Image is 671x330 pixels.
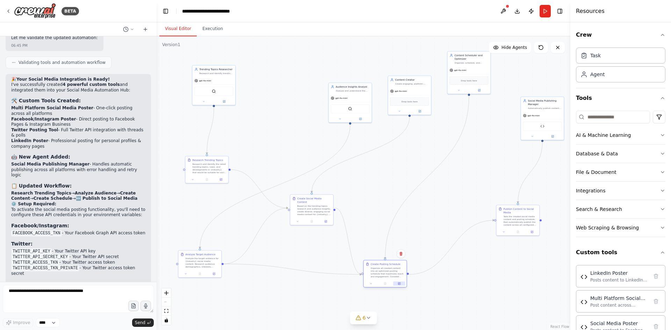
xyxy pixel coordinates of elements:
[11,230,62,236] code: FACEBOOK_ACCESS_TKN
[590,295,648,302] div: Multi Platform Social Media Poster
[11,254,145,260] li: - Your Twitter API secret
[62,7,79,15] div: BETA
[11,105,145,116] li: - One-click posting across all platforms
[363,261,407,288] div: Create Posting ScheduleOrganize all created content into an optimized posting schedule that maxim...
[13,320,30,325] span: Improve
[11,117,145,127] li: - Direct posting to Facebook Pages & Instagram Business
[11,154,70,160] strong: 🤖 New Agent Added:
[511,230,525,234] button: No output available
[576,187,605,194] div: Integrations
[395,82,429,85] div: Create engaging, platform-optimized social media content based on trending topics and audience in...
[11,249,145,254] li: - Your Twitter API key
[576,45,665,88] div: Crew
[496,205,540,236] div: Publish Content to Social MediaTake the created social media content and posting schedule, then a...
[383,96,471,259] g: Edge from dfa61695-321f-490c-8d42-22b0edb63272 to 107a9896-ba26-4d50-a86a-8cd3620fb205
[199,72,233,75] div: Research and identify trending topics, news, and developments in {industry} that would be relevan...
[590,302,648,308] div: Post content across multiple social media platforms simultaneously with intelligent content adapt...
[11,82,145,93] p: I've successfully created and integrated them into your Social Media Automation Hub:
[212,89,216,94] img: SerperDevTool
[224,206,288,266] g: Edge from 9b8850ff-703c-4494-b442-c847a4d9ef2c to 1d010a73-517d-4803-b49d-06641ad69d74
[555,6,565,16] button: Hide right sidebar
[461,79,477,82] span: Drop tools here
[304,219,319,223] button: No output available
[590,277,648,283] div: Posts content to LinkedIn personal profiles and company pages with support for text, images, arti...
[231,168,288,210] g: Edge from 8686df40-c1e8-401c-91ba-13849c180ad6 to 1d010a73-517d-4803-b49d-06641ad69d74
[215,177,227,182] button: Open in side panel
[200,177,214,182] button: No output available
[11,105,93,110] strong: Multi Platform Social Media Poster
[454,61,488,64] div: Organize, schedule, and optimize the created content for maximum reach and engagement across diff...
[140,25,151,34] button: Start a new chat
[11,183,72,189] strong: 📋 Updated Workflow:
[590,320,648,327] div: Social Media Poster
[335,89,369,92] div: Analyze and understand the target audience in {industry}, their interests, preferences, and engag...
[388,76,431,115] div: Content CreatorCreate engaging, platform-optimized social media content based on trending topics ...
[205,107,216,154] g: Edge from b70e94c9-0db6-4af6-af2e-082985cf367a to 8686df40-c1e8-401c-91ba-13849c180ad6
[576,169,616,176] div: File & Document
[335,206,361,276] g: Edge from 1d010a73-517d-4803-b49d-06641ad69d74 to 107a9896-ba26-4d50-a86a-8cd3620fb205
[120,25,137,34] button: Switch to previous chat
[198,125,352,248] g: Edge from 957993d6-8749-4418-bc97-1a0667a46831 to 9b8850ff-703c-4494-b442-c847a4d9ef2c
[11,98,81,103] strong: 🛠️ Custom Tools Created:
[11,191,136,201] strong: Create Content
[16,77,110,82] strong: Your Social Media Integration is Ready!
[590,71,605,78] div: Agent
[140,301,151,311] button: Click to speak your automation idea
[576,7,605,15] h4: Resources
[454,54,488,61] div: Content Scheduler and Optimizer
[11,117,76,122] strong: Facebook/Instagram Poster
[396,249,405,258] button: Delete node
[11,248,52,255] code: TWITTER_API_KEY
[162,288,171,325] div: React Flow controls
[162,42,180,47] div: Version 1
[409,219,494,276] g: Edge from 107a9896-ba26-4d50-a86a-8cd3620fb205 to c8a65996-339a-4aa6-afe6-33797a13d254
[11,138,48,143] strong: LinkedIn Poster
[576,182,665,200] button: Integrations
[348,107,352,111] img: SerperDevTool
[224,262,361,276] g: Edge from 9b8850ff-703c-4494-b442-c847a4d9ef2c to 107a9896-ba26-4d50-a86a-8cd3620fb205
[290,195,333,226] div: Create Social Media ContentBased on the trending topics research and audience insights, create di...
[489,42,531,53] button: Hide Agents
[576,150,618,157] div: Database & Data
[393,281,405,286] button: Open in side panel
[502,45,527,50] span: Hide Agents
[454,69,466,72] span: gpt-4o-mini
[447,51,491,94] div: Content Scheduler and OptimizerOrganize, schedule, and optimize the created content for maximum r...
[297,197,331,204] div: Create Social Media Content
[197,22,229,36] button: Execution
[11,77,145,82] h2: 🎉
[11,260,145,265] li: - Your Twitter access token
[11,223,69,228] strong: Facebook/Instagram:
[159,22,197,36] button: Visual Editor
[162,316,171,325] button: toggle interactivity
[75,191,117,196] strong: Analyze Audience
[310,117,411,192] g: Edge from f1645042-01b6-49bb-bad2-d1d8a14ed9bd to 1d010a73-517d-4803-b49d-06641ad69d74
[528,107,562,110] div: Automatically publish content across all social media platforms using the created posting schedul...
[328,83,372,123] div: Audience Insights AnalystAnalyze and understand the target audience in {industry}, their interest...
[590,52,601,59] div: Task
[3,318,33,327] button: Improve
[199,68,233,71] div: Trending Topics Researcher
[11,201,56,206] strong: ⚙️ Setup Required:
[162,307,171,316] button: fit view
[182,8,249,15] nav: breadcrumb
[11,35,98,41] p: Let me validate the updated automation:
[395,90,407,93] span: gpt-4o-mini
[185,156,229,184] div: Research Trending TopicsResearch and identify the latest trending topics, news, and developments ...
[11,191,71,196] strong: Research Trending Topics
[34,196,72,201] strong: Create Schedule
[185,257,219,268] div: Analyze the target audience for {industry} social media content. Research audience demographics, ...
[11,138,145,149] li: - Professional posting for personal profiles & company pages
[11,265,145,277] li: - Your Twitter access token secret
[193,272,207,276] button: No output available
[370,267,404,278] div: Organize all created content into an optimized posting schedule that maximizes reach and engageme...
[11,265,79,271] code: TWITTER_ACCESS_TKN_PRIVATE
[576,108,665,243] div: Tools
[576,145,665,163] button: Database & Data
[351,117,370,121] button: Open in side panel
[526,230,538,234] button: Open in side panel
[214,100,234,104] button: Open in side panel
[590,270,648,277] div: LinkedIn Poster
[208,272,220,276] button: Open in side panel
[11,43,28,48] div: 06:45 PM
